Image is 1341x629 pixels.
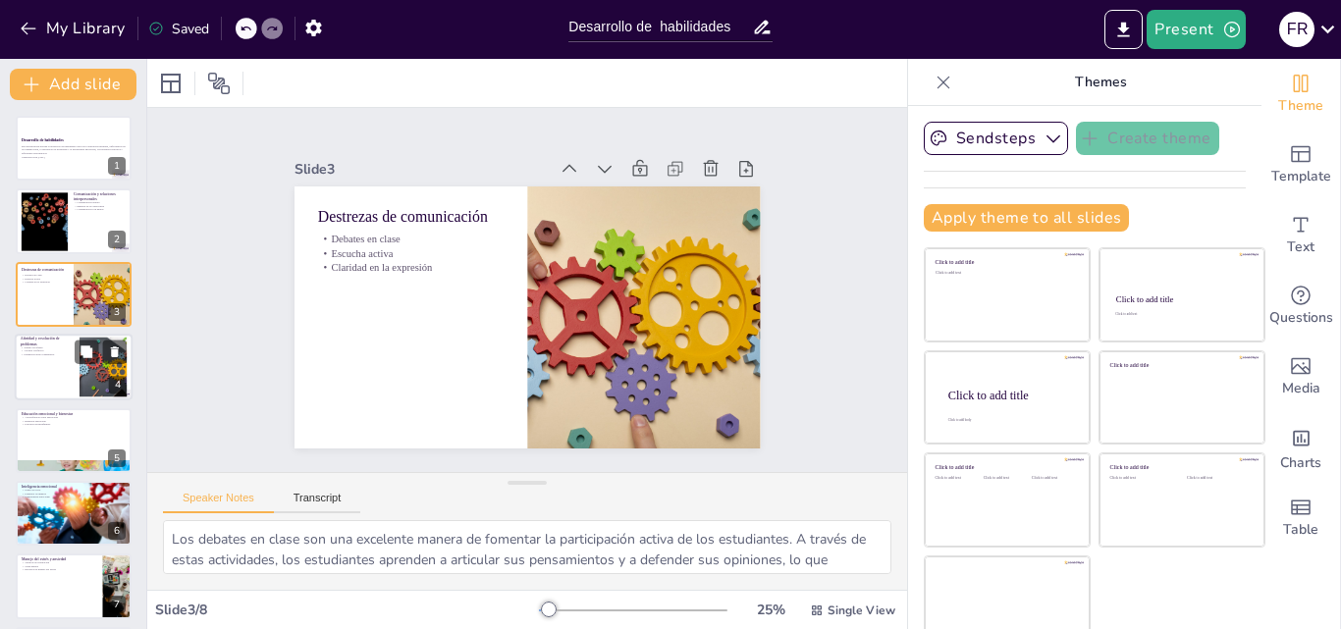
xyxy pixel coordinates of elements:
[1104,10,1143,49] button: Export to PowerPoint
[74,203,126,207] p: Empatía en la convivencia
[1279,10,1314,49] button: F R
[1261,200,1340,271] div: Add text boxes
[1110,476,1172,481] div: Click to add text
[562,28,658,276] div: Slide 3
[22,488,126,492] p: Juegos de roles
[274,492,361,513] button: Transcript
[522,65,601,248] p: Destrezas de comunicación
[22,281,68,285] p: Claridad en la expresión
[1110,361,1251,368] div: Click to add title
[1278,95,1323,117] span: Theme
[22,496,126,499] p: Comprensión emocional
[1261,59,1340,130] div: Change the overall theme
[1147,10,1245,49] button: Present
[163,492,274,513] button: Speaker Notes
[1283,519,1318,541] span: Table
[21,349,74,353] p: Abordar conflictos
[936,464,1076,471] div: Click to add title
[22,561,97,565] p: Técnicas de respiración
[75,341,98,364] button: Duplicate Slide
[21,345,74,349] p: Trabajo en equipo
[10,69,136,100] button: Add slide
[148,20,209,38] div: Saved
[22,492,126,496] p: Fomentar la empatía
[74,190,126,201] p: Comunicación y relaciones interpersonales
[15,334,133,400] div: 4
[108,303,126,321] div: 3
[22,155,126,159] p: Generated with [URL]
[936,476,980,481] div: Click to add text
[936,259,1076,266] div: Click to add title
[476,81,548,263] p: Claridad en la expresión
[22,568,97,572] p: Recursos de manejo del estrés
[103,341,127,364] button: Delete Slide
[22,422,126,426] p: Prácticas de mindfulness
[1115,313,1246,317] div: Click to add text
[22,556,97,562] p: Manejo del estrés y ansiedad
[108,157,126,175] div: 1
[504,73,575,254] p: Debates en clase
[16,408,132,473] div: 5
[568,13,752,41] input: Insert title
[108,522,126,540] div: 6
[22,137,64,141] strong: Desarrollo de habilidades
[22,564,97,568] p: Salud mental
[1110,464,1251,471] div: Click to add title
[1282,378,1320,399] span: Media
[1261,483,1340,553] div: Add a table
[936,271,1076,276] div: Click to add text
[1287,236,1314,258] span: Text
[1187,476,1249,481] div: Click to add text
[16,262,132,327] div: 3
[22,267,68,273] p: Destrezas de comunicación
[1116,294,1247,304] div: Click to add title
[16,188,132,253] div: 2
[828,603,895,618] span: Single View
[22,273,68,277] p: Debates en clase
[16,481,132,546] div: 6
[22,419,126,423] p: Bienestar emocional
[74,207,126,211] p: Comunicación con padres
[22,277,68,281] p: Escucha activa
[109,377,127,394] div: 4
[22,144,126,155] p: Esta presentación aborda el desarrollo de habilidades clave en la educación primaria, enfocándose...
[22,484,126,490] p: Inteligencia emocional
[163,520,891,574] textarea: Los debates en clase son una excelente manera de fomentar la participación activa de los estudian...
[207,72,231,95] span: Position
[108,596,126,613] div: 7
[948,388,1074,401] div: Click to add title
[155,601,539,619] div: Slide 3 / 8
[22,410,126,416] p: Educación emocional y bienestar
[747,601,794,619] div: 25 %
[1271,166,1331,187] span: Template
[1280,452,1321,474] span: Charts
[22,415,126,419] p: Autorreflexión sobre emociones
[1076,122,1219,155] button: Create theme
[16,116,132,181] div: 1
[108,231,126,248] div: 2
[1261,412,1340,483] div: Add charts and graphs
[74,200,126,204] p: Comunicación abierta
[924,204,1129,232] button: Apply theme to all slides
[15,13,134,44] button: My Library
[1261,341,1340,412] div: Add images, graphics, shapes or video
[1279,12,1314,47] div: F R
[1032,476,1076,481] div: Click to add text
[155,68,187,99] div: Layout
[21,353,74,357] p: Mediación entre compañeros
[16,553,132,618] div: 7
[948,418,1072,422] div: Click to add body
[108,449,126,467] div: 5
[490,78,562,259] p: Escucha activa
[984,476,1028,481] div: Click to add text
[21,337,74,347] p: Afinidad y resolución de problemas
[924,122,1068,155] button: Sendsteps
[1269,307,1333,329] span: Questions
[959,59,1242,106] p: Themes
[1261,271,1340,341] div: Get real-time input from your audience
[1261,130,1340,200] div: Add ready made slides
